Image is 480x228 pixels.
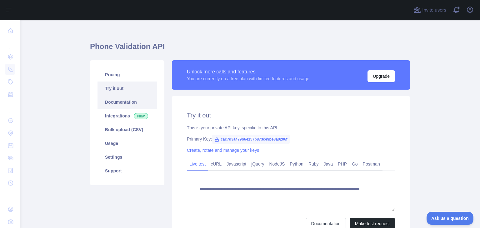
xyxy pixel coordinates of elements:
div: ... [5,101,15,114]
div: Unlock more calls and features [187,68,309,76]
a: Bulk upload (CSV) [97,123,157,136]
a: Integrations New [97,109,157,123]
a: Java [321,159,336,169]
a: Try it out [97,82,157,95]
a: Create, rotate and manage your keys [187,148,259,153]
a: Javascript [224,159,249,169]
a: Pricing [97,68,157,82]
a: Go [349,159,360,169]
a: Live test [187,159,208,169]
a: PHP [335,159,349,169]
a: Postman [360,159,382,169]
div: This is your private API key, specific to this API. [187,125,395,131]
iframe: Toggle Customer Support [427,212,474,225]
div: ... [5,37,15,50]
a: Support [97,164,157,178]
h2: Try it out [187,111,395,120]
h1: Phone Validation API [90,42,410,57]
div: Primary Key: [187,136,395,142]
button: Upgrade [367,70,395,82]
div: You are currently on a free plan with limited features and usage [187,76,309,82]
span: New [134,113,148,119]
a: Ruby [306,159,321,169]
div: ... [5,190,15,202]
span: cac7d3a479b64157b873ce9be3a0206f [212,135,290,144]
a: Settings [97,150,157,164]
button: Invite users [412,5,447,15]
a: Documentation [97,95,157,109]
a: Python [287,159,306,169]
a: jQuery [249,159,267,169]
a: Usage [97,136,157,150]
span: Invite users [422,7,446,14]
a: cURL [208,159,224,169]
a: NodeJS [267,159,287,169]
